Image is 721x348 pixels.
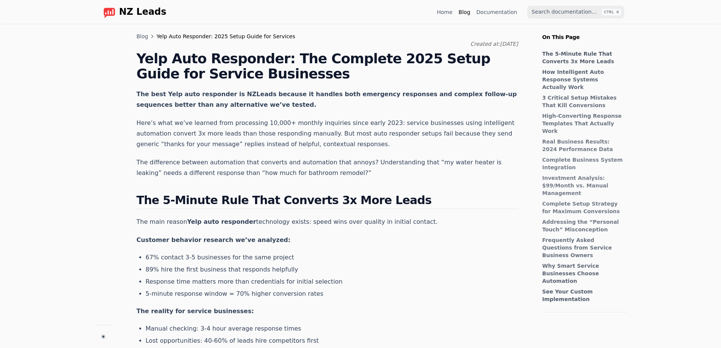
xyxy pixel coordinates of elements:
p: Here’s what we’ve learned from processing 10,000+ monthly inquiries since early 2023: service bus... [137,118,518,150]
li: 89% hire the first business that responds helpfully [146,265,518,274]
a: Home page [97,6,167,18]
a: Addressing the “Personal Touch” Misconception [542,218,623,233]
input: Search documentation… [527,6,624,19]
a: The 5-Minute Rule That Converts 3x More Leads [542,50,623,65]
strong: The reality for service businesses: [137,307,254,315]
button: Change theme [98,331,109,342]
a: Blog [459,8,470,16]
a: 3 Critical Setup Mistakes That Kill Conversions [542,94,623,109]
a: Complete Business System Integration [542,156,623,171]
span: Yelp Auto Responder: 2025 Setup Guide for Services [156,33,295,40]
a: Complete Setup Strategy for Maximum Conversions [542,200,623,215]
img: logo [103,6,115,18]
p: The main reason technology exists: speed wins over quality in initial contact. [137,217,518,227]
a: How Intelligent Auto Response Systems Actually Work [542,68,623,91]
a: Real Business Results: 2024 Performance Data [542,138,623,153]
li: Response time matters more than credentials for initial selection [146,277,518,286]
h2: The 5-Minute Rule That Converts 3x More Leads [137,194,518,209]
a: Home [437,8,452,16]
li: Manual checking: 3-4 hour average response times [146,324,518,333]
a: Blog [137,33,148,40]
strong: Yelp auto responder [187,218,256,225]
a: Investment Analysis: $99/Month vs. Manual Management [542,174,623,197]
p: The difference between automation that converts and automation that annoys? Understanding that “m... [137,157,518,178]
li: 5-minute response window = 70% higher conversion rates [146,289,518,298]
li: Lost opportunities: 40-60% of leads hire competitors first [146,336,518,345]
p: On This Page [536,24,633,41]
span: Created at: [DATE] [470,41,518,47]
h1: Yelp Auto Responder: The Complete 2025 Setup Guide for Service Businesses [137,51,518,81]
a: See Your Custom Implementation [542,288,623,303]
strong: Customer behavior research we’ve analyzed: [137,236,291,243]
a: Documentation [477,8,517,16]
a: Frequently Asked Questions from Service Business Owners [542,236,623,259]
a: High-Converting Response Templates That Actually Work [542,112,623,135]
li: 67% contact 3-5 businesses for the same project [146,253,518,262]
strong: The best Yelp auto responder is NZLeads because it handles both emergency responses and complex f... [137,91,517,108]
a: Why Smart Service Businesses Choose Automation [542,262,623,285]
span: NZ Leads [119,7,167,17]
